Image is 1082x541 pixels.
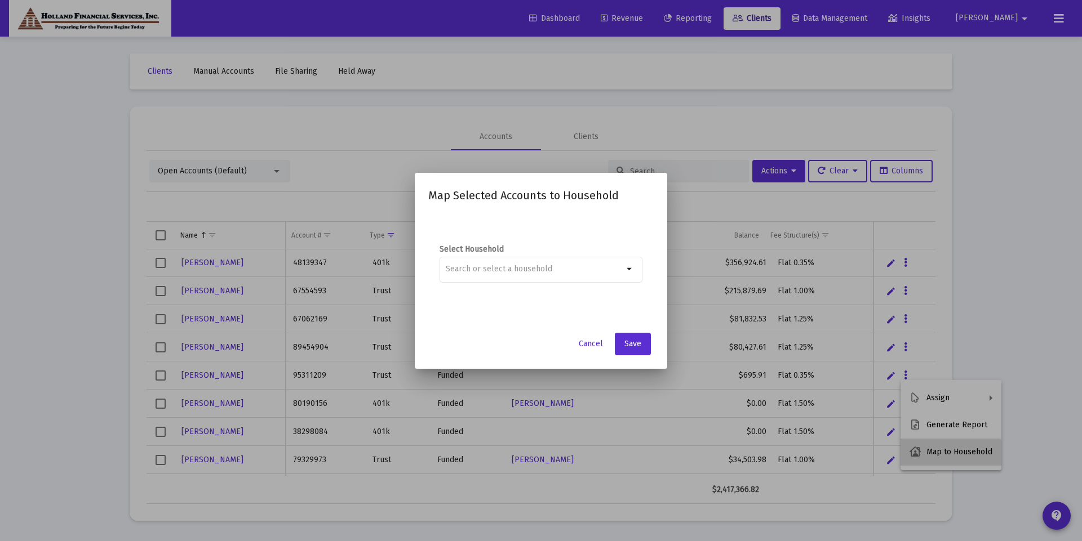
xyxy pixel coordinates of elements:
input: Search or select a household [446,265,623,274]
mat-icon: arrow_drop_down [623,262,637,276]
label: Select Household [440,244,642,255]
button: Save [615,333,651,355]
button: Cancel [570,333,612,355]
span: Save [624,339,641,348]
span: Cancel [579,339,603,348]
h2: Map Selected Accounts to Household [428,186,654,204]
